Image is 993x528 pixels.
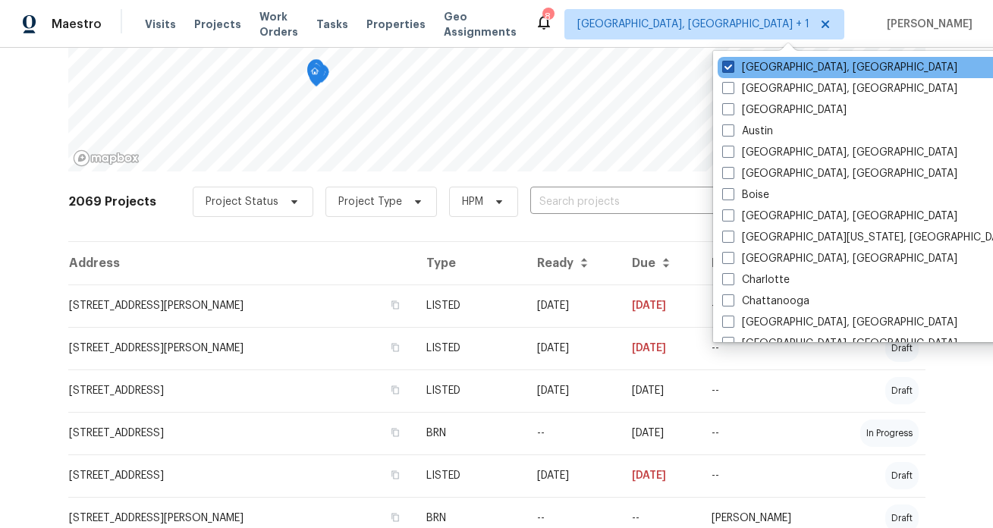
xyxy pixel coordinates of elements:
[314,64,329,88] div: Map marker
[308,61,323,85] div: Map marker
[620,412,699,454] td: [DATE]
[699,284,828,327] td: --
[414,369,525,412] td: LISTED
[307,61,322,84] div: Map marker
[309,59,324,83] div: Map marker
[885,335,919,362] div: draft
[885,377,919,404] div: draft
[338,194,402,209] span: Project Type
[414,327,525,369] td: LISTED
[414,242,525,284] th: Type
[316,19,348,30] span: Tasks
[722,272,790,288] label: Charlotte
[699,242,828,284] th: HPM
[444,9,517,39] span: Geo Assignments
[73,149,140,167] a: Mapbox homepage
[525,284,621,327] td: [DATE]
[52,17,102,32] span: Maestro
[542,9,553,24] div: 8
[68,242,414,284] th: Address
[414,412,525,454] td: BRN
[68,284,414,327] td: [STREET_ADDRESS][PERSON_NAME]
[310,63,325,86] div: Map marker
[722,60,957,75] label: [GEOGRAPHIC_DATA], [GEOGRAPHIC_DATA]
[722,209,957,224] label: [GEOGRAPHIC_DATA], [GEOGRAPHIC_DATA]
[722,102,847,118] label: [GEOGRAPHIC_DATA]
[722,315,957,330] label: [GEOGRAPHIC_DATA], [GEOGRAPHIC_DATA]
[699,369,828,412] td: --
[525,369,621,412] td: [DATE]
[722,166,957,181] label: [GEOGRAPHIC_DATA], [GEOGRAPHIC_DATA]
[860,420,919,447] div: in progress
[620,327,699,369] td: [DATE]
[414,284,525,327] td: LISTED
[699,327,828,369] td: --
[722,81,957,96] label: [GEOGRAPHIC_DATA], [GEOGRAPHIC_DATA]
[68,369,414,412] td: [STREET_ADDRESS]
[145,17,176,32] span: Visits
[462,194,483,209] span: HPM
[310,64,325,88] div: Map marker
[699,454,828,497] td: --
[530,190,704,214] input: Search projects
[388,511,402,524] button: Copy Address
[525,412,621,454] td: --
[388,383,402,397] button: Copy Address
[206,194,278,209] span: Project Status
[307,63,322,86] div: Map marker
[722,187,769,203] label: Boise
[388,426,402,439] button: Copy Address
[525,454,621,497] td: [DATE]
[620,454,699,497] td: [DATE]
[388,341,402,354] button: Copy Address
[722,124,773,139] label: Austin
[722,251,957,266] label: [GEOGRAPHIC_DATA], [GEOGRAPHIC_DATA]
[307,64,322,87] div: Map marker
[194,17,241,32] span: Projects
[722,294,809,309] label: Chattanooga
[366,17,426,32] span: Properties
[308,60,323,83] div: Map marker
[525,327,621,369] td: [DATE]
[620,284,699,327] td: [DATE]
[68,327,414,369] td: [STREET_ADDRESS][PERSON_NAME]
[68,194,156,209] h2: 2069 Projects
[414,454,525,497] td: LISTED
[388,468,402,482] button: Copy Address
[259,9,298,39] span: Work Orders
[68,454,414,497] td: [STREET_ADDRESS]
[388,298,402,312] button: Copy Address
[722,336,957,351] label: [GEOGRAPHIC_DATA], [GEOGRAPHIC_DATA]
[722,145,957,160] label: [GEOGRAPHIC_DATA], [GEOGRAPHIC_DATA]
[699,412,828,454] td: --
[881,17,973,32] span: [PERSON_NAME]
[620,369,699,412] td: [DATE]
[525,242,621,284] th: Ready
[885,462,919,489] div: draft
[620,242,699,284] th: Due
[577,17,809,32] span: [GEOGRAPHIC_DATA], [GEOGRAPHIC_DATA] + 1
[68,412,414,454] td: [STREET_ADDRESS]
